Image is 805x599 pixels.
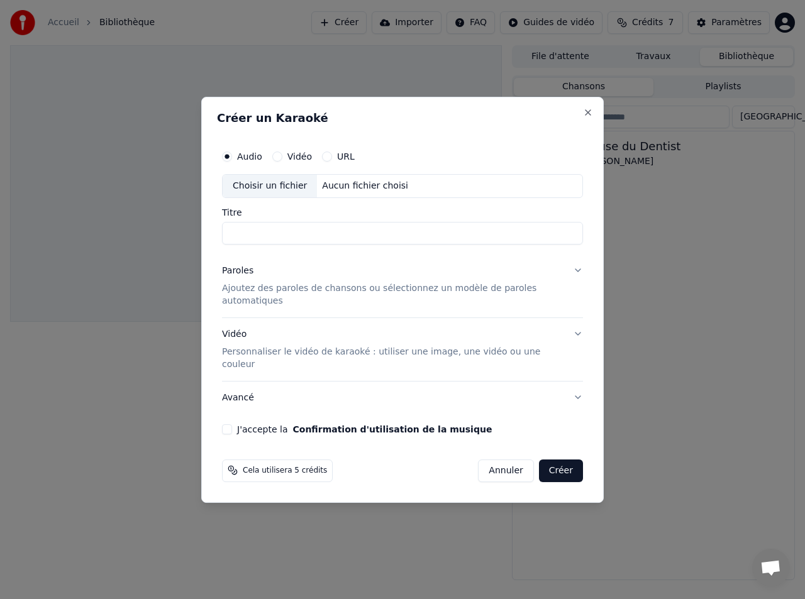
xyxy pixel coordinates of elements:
[237,152,262,161] label: Audio
[222,265,253,277] div: Paroles
[222,255,583,317] button: ParolesAjoutez des paroles de chansons ou sélectionnez un modèle de paroles automatiques
[243,465,327,475] span: Cela utilisera 5 crédits
[222,282,563,307] p: Ajoutez des paroles de chansons ou sélectionnez un modèle de paroles automatiques
[223,175,317,197] div: Choisir un fichier
[222,345,563,370] p: Personnaliser le vidéo de karaoké : utiliser une image, une vidéo ou une couleur
[237,424,492,433] label: J'accepte la
[222,318,583,381] button: VidéoPersonnaliser le vidéo de karaoké : utiliser une image, une vidéo ou une couleur
[287,152,312,161] label: Vidéo
[539,459,583,481] button: Créer
[222,208,583,217] label: Titre
[292,424,492,433] button: J'accepte la
[217,113,588,124] h2: Créer un Karaoké
[222,381,583,414] button: Avancé
[317,180,413,192] div: Aucun fichier choisi
[222,328,563,371] div: Vidéo
[478,459,533,481] button: Annuler
[337,152,355,161] label: URL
